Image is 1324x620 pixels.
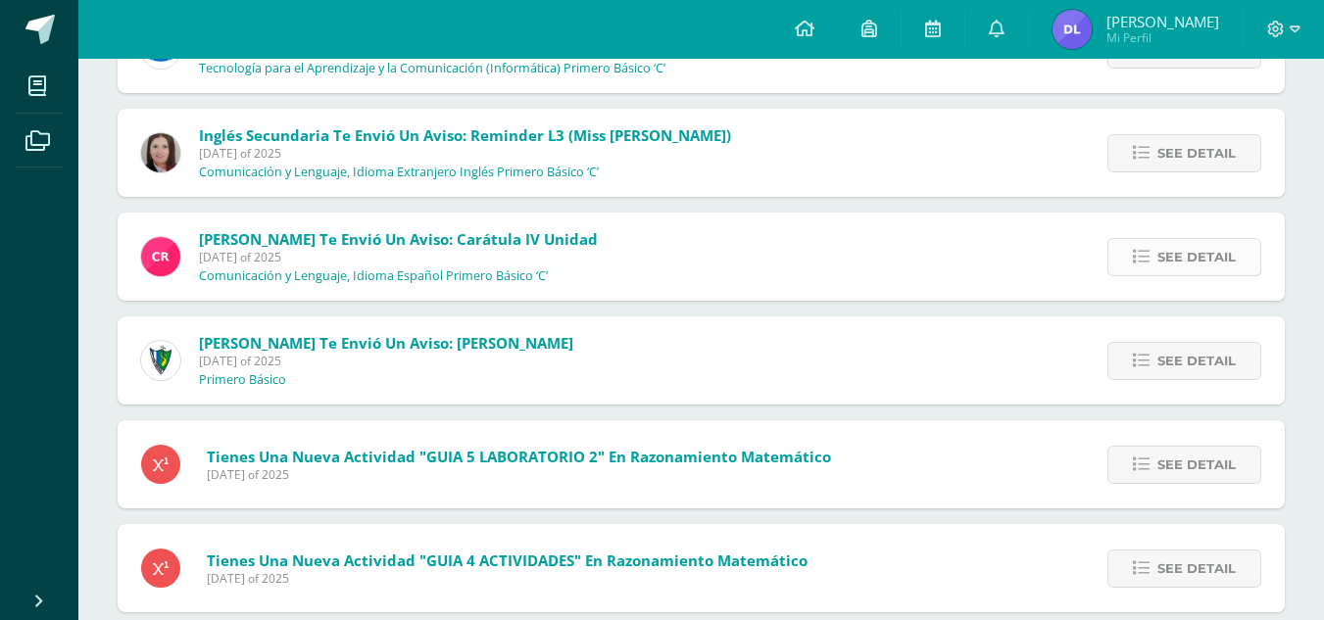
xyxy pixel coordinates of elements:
[1106,29,1219,46] span: Mi Perfil
[199,165,599,180] p: Comunicación y Lenguaje, Idioma Extranjero Inglés Primero Básico ‘C’
[1106,12,1219,31] span: [PERSON_NAME]
[141,341,180,380] img: 9f174a157161b4ddbe12118a61fed988.png
[199,249,598,265] span: [DATE] of 2025
[207,447,831,466] span: Tienes una nueva actividad "GUIA 5 LABORATORIO 2" En Razonamiento Matemático
[207,466,831,483] span: [DATE] of 2025
[1157,135,1236,171] span: See detail
[1157,343,1236,379] span: See detail
[1053,10,1092,49] img: 255617f478bdc4d0496a979900bb56af.png
[199,333,573,353] span: [PERSON_NAME] te envió un aviso: [PERSON_NAME]
[207,570,808,587] span: [DATE] of 2025
[199,353,573,369] span: [DATE] of 2025
[141,133,180,172] img: 8af0450cf43d44e38c4a1497329761f3.png
[199,229,598,249] span: [PERSON_NAME] te envió un aviso: Carátula IV unidad
[141,237,180,276] img: ab28fb4d7ed199cf7a34bbef56a79c5b.png
[1157,550,1236,587] span: See detail
[199,372,286,388] p: Primero Básico
[199,61,665,76] p: Tecnología para el Aprendizaje y la Comunicación (Informática) Primero Básico ‘C’
[1157,239,1236,275] span: See detail
[207,550,808,570] span: Tienes una nueva actividad "GUIA 4 ACTIVIDADES" En Razonamiento Matemático
[199,145,731,162] span: [DATE] of 2025
[1157,447,1236,483] span: See detail
[199,268,548,284] p: Comunicación y Lenguaje, Idioma Español Primero Básico ‘C’
[199,125,731,145] span: Inglés Secundaria te envió un aviso: Reminder L3 (Miss [PERSON_NAME])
